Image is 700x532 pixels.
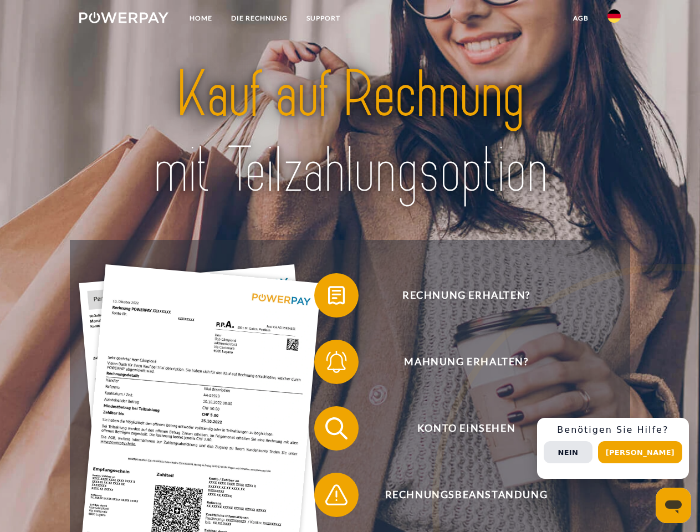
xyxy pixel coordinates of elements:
a: SUPPORT [297,8,350,28]
button: Konto einsehen [314,406,602,451]
img: qb_bill.svg [323,282,350,309]
button: Nein [544,441,592,463]
span: Mahnung erhalten? [330,340,602,384]
h3: Benötigen Sie Hilfe? [544,424,682,436]
img: qb_warning.svg [323,481,350,509]
img: qb_search.svg [323,415,350,442]
a: Home [180,8,222,28]
span: Rechnungsbeanstandung [330,473,602,517]
button: Mahnung erhalten? [314,340,602,384]
a: DIE RECHNUNG [222,8,297,28]
img: de [607,9,621,23]
span: Rechnung erhalten? [330,273,602,318]
button: Rechnungsbeanstandung [314,473,602,517]
img: qb_bell.svg [323,348,350,376]
div: Schnellhilfe [537,418,689,479]
a: agb [564,8,598,28]
img: logo-powerpay-white.svg [79,12,168,23]
button: [PERSON_NAME] [598,441,682,463]
button: Rechnung erhalten? [314,273,602,318]
img: title-powerpay_de.svg [106,53,594,212]
iframe: Schaltfläche zum Öffnen des Messaging-Fensters [656,488,691,523]
span: Konto einsehen [330,406,602,451]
